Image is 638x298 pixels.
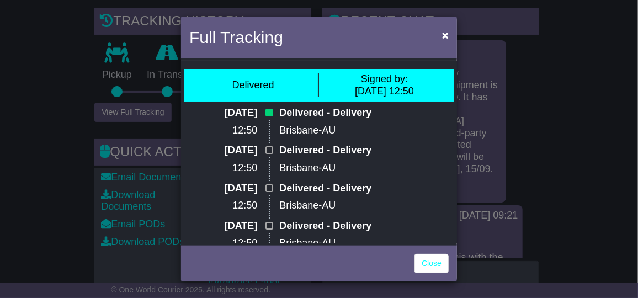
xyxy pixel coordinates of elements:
span: Signed by: [361,73,408,84]
button: Close [437,24,454,46]
p: Brisbane-AU [279,125,449,137]
p: Brisbane-AU [279,237,449,249]
div: [DATE] 12:50 [355,73,414,97]
p: 12:50 [189,162,257,174]
p: [DATE] [189,220,257,232]
p: 12:50 [189,200,257,212]
a: Close [414,254,449,273]
span: × [442,29,449,41]
p: Delivered - Delivery [279,220,449,232]
p: 12:50 [189,125,257,137]
h4: Full Tracking [189,25,283,50]
p: Brisbane-AU [279,200,449,212]
p: Delivered - Delivery [279,107,449,119]
p: [DATE] [189,183,257,195]
p: 12:50 [189,237,257,249]
p: Delivered - Delivery [279,145,449,157]
p: [DATE] [189,145,257,157]
p: Brisbane-AU [279,162,449,174]
div: Delivered [232,79,274,92]
p: [DATE] [189,107,257,119]
p: Delivered - Delivery [279,183,449,195]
